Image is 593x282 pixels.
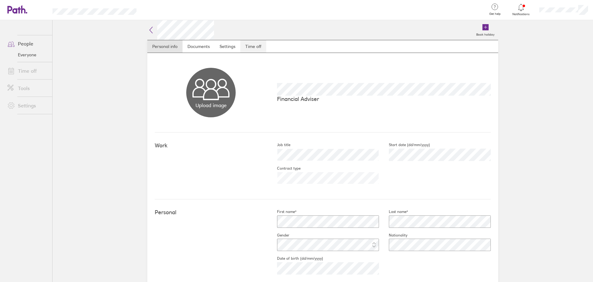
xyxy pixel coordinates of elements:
a: People [2,37,52,50]
a: Notifications [511,3,531,16]
a: Everyone [2,50,52,60]
label: Start date (dd/mm/yyyy) [379,142,430,147]
label: Job title [267,142,290,147]
a: Time off [2,65,52,77]
span: Notifications [511,12,531,16]
span: Get help [485,12,505,16]
h4: Personal [155,209,267,216]
label: Book holiday [473,31,498,37]
label: First name* [267,209,296,214]
a: Documents [183,40,215,53]
label: Date of birth (dd/mm/yyyy) [267,256,323,261]
a: Settings [215,40,240,53]
a: Settings [2,99,52,112]
a: Tools [2,82,52,94]
p: Financial Adviser [277,96,491,102]
h4: Work [155,142,267,149]
a: Personal info [147,40,183,53]
label: Gender [267,233,289,238]
label: Contract type [267,166,301,171]
a: Time off [240,40,266,53]
label: Last name* [379,209,408,214]
label: Nationality [379,233,407,238]
a: Book holiday [473,20,498,40]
